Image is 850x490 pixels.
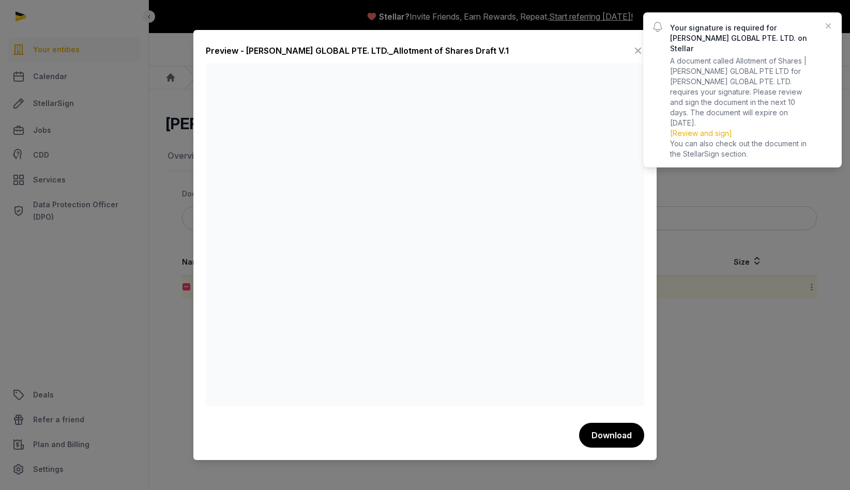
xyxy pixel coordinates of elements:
iframe: Chat Widget [664,370,850,490]
a: [Review and sign] [670,129,732,137]
div: 채팅 위젯 [664,370,850,490]
button: Download [579,423,644,448]
div: Preview - [PERSON_NAME] GLOBAL PTE. LTD._Allotment of Shares Draft V.1 [206,44,509,57]
p: Your signature is required for [PERSON_NAME] GLOBAL PTE. LTD. on Stellar [670,23,815,54]
p: A document called Allotment of Shares | [PERSON_NAME] GLOBAL PTE LTD for [PERSON_NAME] GLOBAL PTE... [670,56,815,159]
